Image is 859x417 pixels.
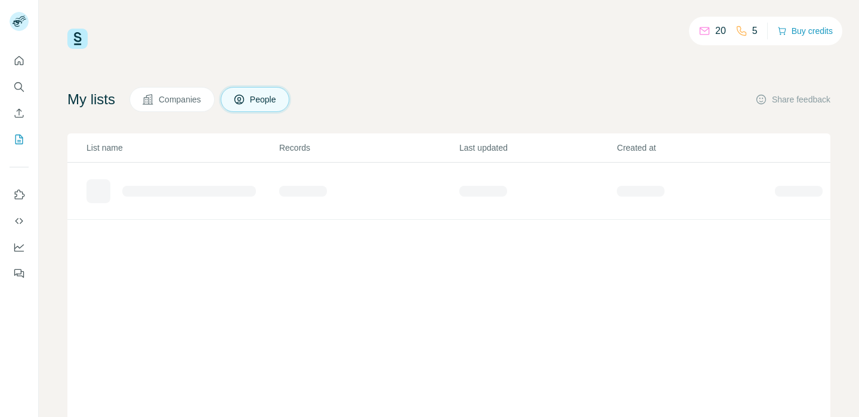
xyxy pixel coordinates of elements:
[10,50,29,71] button: Quick start
[10,184,29,206] button: Use Surfe on LinkedIn
[159,94,202,105] span: Companies
[279,142,458,154] p: Records
[715,24,726,38] p: 20
[10,102,29,124] button: Enrich CSV
[777,23,833,39] button: Buy credits
[755,94,830,105] button: Share feedback
[10,129,29,150] button: My lists
[10,210,29,232] button: Use Surfe API
[459,142,616,154] p: Last updated
[250,94,277,105] span: People
[10,236,29,258] button: Dashboard
[752,24,758,38] p: 5
[617,142,773,154] p: Created at
[10,263,29,284] button: Feedback
[10,76,29,98] button: Search
[67,90,115,109] h4: My lists
[67,29,88,49] img: Surfe Logo
[86,142,278,154] p: List name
